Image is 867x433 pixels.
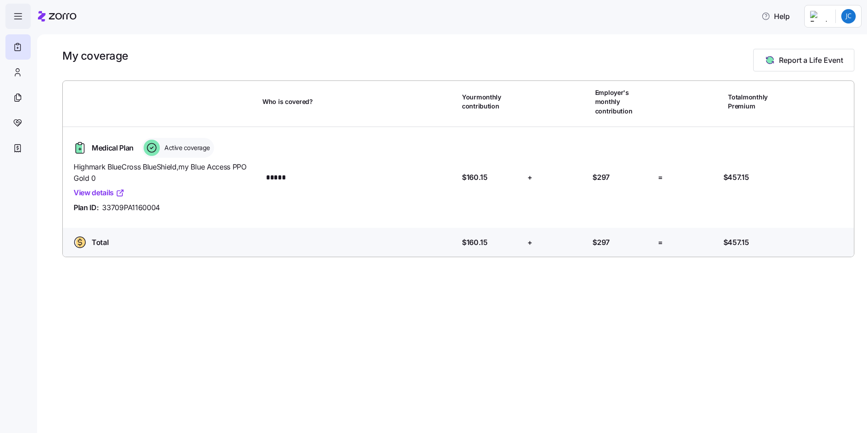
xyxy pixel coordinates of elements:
span: Help [761,11,790,22]
span: Your monthly contribution [462,93,521,111]
span: Total monthly Premium [728,93,787,111]
span: = [658,237,663,248]
span: $160.15 [462,237,488,248]
button: Report a Life Event [753,49,854,71]
span: $457.15 [723,237,749,248]
span: Active coverage [162,143,210,152]
span: $297 [592,172,610,183]
img: Employer logo [810,11,828,22]
span: Employer's monthly contribution [595,88,654,116]
span: $297 [592,237,610,248]
span: Plan ID: [74,202,98,213]
span: Report a Life Event [779,55,843,66]
span: Medical Plan [92,142,134,154]
img: 24ee4908eee46b370dbba03fb6d4b00d [841,9,856,24]
span: = [658,172,663,183]
span: Highmark BlueCross BlueShield , my Blue Access PPO Gold 0 [74,161,255,184]
span: + [527,237,532,248]
span: $457.15 [723,172,749,183]
span: + [527,172,532,183]
button: Help [754,7,797,25]
a: View details [74,187,125,198]
span: Total [92,237,108,248]
span: Who is covered? [262,97,313,106]
span: 33709PA1160004 [102,202,160,213]
h1: My coverage [62,49,128,63]
span: $160.15 [462,172,488,183]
